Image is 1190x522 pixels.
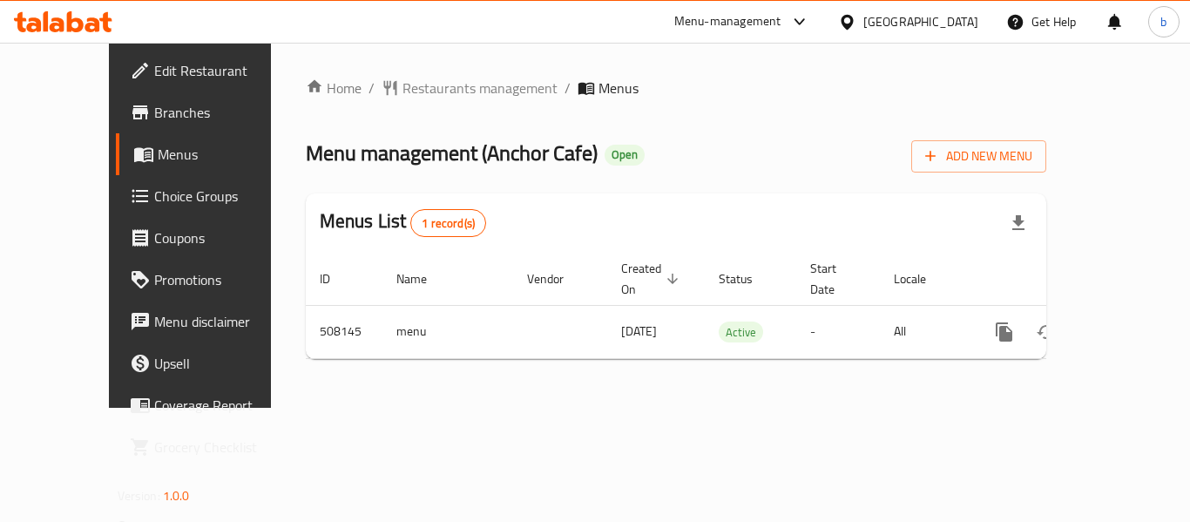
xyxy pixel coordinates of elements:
[719,322,763,342] div: Active
[116,342,308,384] a: Upsell
[719,322,763,342] span: Active
[396,268,450,289] span: Name
[154,269,294,290] span: Promotions
[796,305,880,358] td: -
[306,78,362,98] a: Home
[154,102,294,123] span: Branches
[863,12,978,31] div: [GEOGRAPHIC_DATA]
[527,268,586,289] span: Vendor
[116,92,308,133] a: Branches
[158,144,294,165] span: Menus
[621,258,684,300] span: Created On
[1160,12,1166,31] span: b
[154,311,294,332] span: Menu disclaimer
[306,253,1165,359] table: enhanced table
[320,268,353,289] span: ID
[598,78,639,98] span: Menus
[984,311,1025,353] button: more
[402,78,558,98] span: Restaurants management
[368,78,375,98] li: /
[605,145,645,166] div: Open
[116,259,308,301] a: Promotions
[880,305,970,358] td: All
[116,384,308,426] a: Coverage Report
[116,133,308,175] a: Menus
[118,485,160,507] span: Version:
[306,305,382,358] td: 508145
[154,227,294,248] span: Coupons
[382,305,513,358] td: menu
[116,301,308,342] a: Menu disclaimer
[410,209,486,237] div: Total records count
[154,186,294,207] span: Choice Groups
[116,175,308,217] a: Choice Groups
[154,60,294,81] span: Edit Restaurant
[154,437,294,458] span: Grocery Checklist
[970,253,1165,306] th: Actions
[674,11,781,32] div: Menu-management
[605,147,645,162] span: Open
[116,217,308,259] a: Coupons
[997,202,1039,244] div: Export file
[810,258,859,300] span: Start Date
[320,208,486,237] h2: Menus List
[154,395,294,416] span: Coverage Report
[894,268,949,289] span: Locale
[565,78,571,98] li: /
[382,78,558,98] a: Restaurants management
[911,140,1046,173] button: Add New Menu
[621,320,657,342] span: [DATE]
[411,215,485,232] span: 1 record(s)
[116,50,308,92] a: Edit Restaurant
[306,78,1047,98] nav: breadcrumb
[163,485,190,507] span: 1.0.0
[925,146,1032,167] span: Add New Menu
[719,268,775,289] span: Status
[116,426,308,468] a: Grocery Checklist
[154,353,294,374] span: Upsell
[306,133,598,173] span: Menu management ( Anchor Cafe )
[1025,311,1067,353] button: Change Status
